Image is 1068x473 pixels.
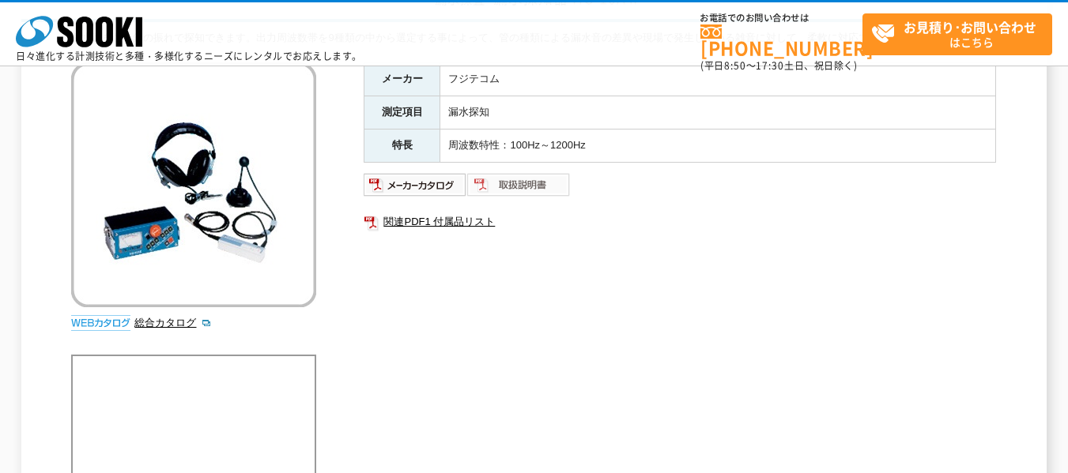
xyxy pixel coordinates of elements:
a: [PHONE_NUMBER] [700,24,862,57]
span: (平日 ～ 土日、祝日除く) [700,58,857,73]
a: 取扱説明書 [467,182,571,194]
a: お見積り･お問い合わせはこちら [862,13,1052,55]
th: メーカー [364,63,440,96]
td: 周波数特性：100Hz～1200Hz [440,129,996,162]
td: フジテコム [440,63,996,96]
span: はこちら [871,14,1051,54]
td: 漏水探知 [440,96,996,129]
img: webカタログ [71,315,130,331]
img: 漏水探知器 HG-10AⅡ [71,62,316,307]
strong: お見積り･お問い合わせ [904,17,1036,36]
span: 8:50 [724,58,746,73]
span: お電話でのお問い合わせは [700,13,862,23]
th: 測定項目 [364,96,440,129]
a: 関連PDF1 付属品リスト [364,212,996,232]
a: 総合カタログ [134,317,212,328]
th: 特長 [364,129,440,162]
span: 17:30 [756,58,784,73]
img: 取扱説明書 [467,172,571,197]
a: メーカーカタログ [364,182,467,194]
p: 日々進化する計測技術と多種・多様化するニーズにレンタルでお応えします。 [16,51,362,61]
img: メーカーカタログ [364,172,467,197]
